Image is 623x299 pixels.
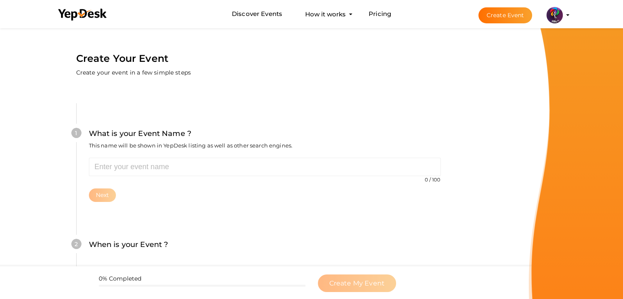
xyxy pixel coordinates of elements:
label: Create your event in a few simple steps [76,68,191,77]
small: 0 / 100 [425,177,441,183]
img: 5BK8ZL5P_small.png [546,7,563,23]
a: Pricing [369,7,391,22]
div: 2 [71,239,82,249]
label: What is your Event Name ? [89,128,192,140]
span: Create My Event [329,279,385,287]
label: When is your Event ? [89,239,168,251]
label: This name will be shown in YepDesk listing as well as other search engines. [89,142,293,149]
button: Create My Event [318,274,396,292]
a: Discover Events [232,7,282,22]
input: Enter your event name [89,158,441,176]
label: Create Your Event [76,51,168,66]
label: 0% Completed [99,274,142,283]
button: How it works [303,7,348,22]
div: 1 [71,128,82,138]
button: Create Event [478,7,532,23]
button: Next [89,188,116,202]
